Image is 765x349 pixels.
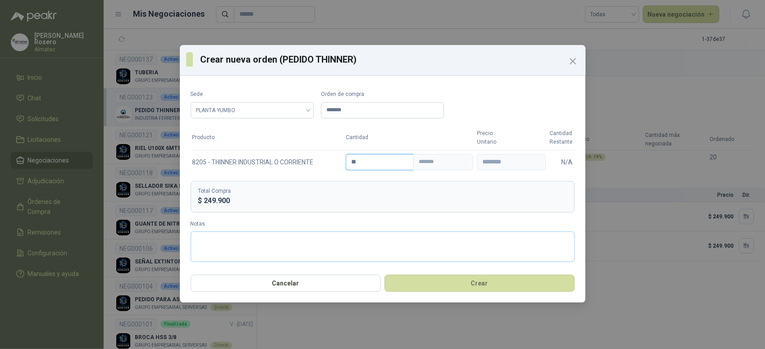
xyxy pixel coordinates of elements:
[548,150,574,174] td: N/A
[200,53,579,66] h3: Crear nueva orden (PEDIDO THINNER)
[191,220,575,228] label: Notas
[196,104,308,117] span: PLANTA YUMBO
[192,157,314,167] span: 8205 - THINNER INDUSTRIAL O CORRIENTE
[191,126,344,150] th: Producto
[475,126,548,150] th: Precio Unitario
[344,150,475,174] td: Cantidad
[198,195,567,206] p: $ 249.900
[191,275,381,292] button: Cancelar
[548,126,574,150] th: Cantidad Restante
[191,90,314,99] label: Sede
[198,187,567,195] p: Total Compra
[344,126,475,150] th: Cantidad
[475,150,548,174] td: Precio unitario
[566,54,580,68] button: Close
[321,90,444,99] label: Orden de compra
[385,275,575,292] button: Crear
